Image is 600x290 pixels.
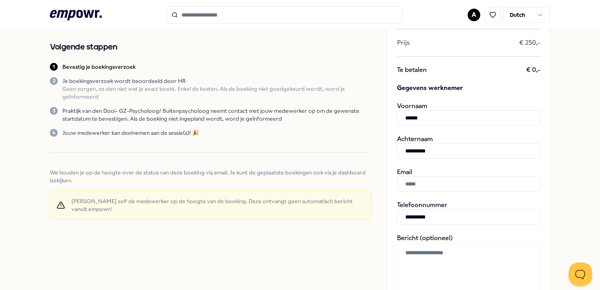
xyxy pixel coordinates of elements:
[397,39,410,47] span: Prijs
[50,107,58,115] div: 3
[167,6,402,24] input: Search for products, categories or subcategories
[62,63,135,71] p: Bevestig je boekingsverzoek
[50,41,371,53] h2: Volgende stappen
[397,135,540,159] div: Achternaam
[50,77,58,85] div: 2
[62,85,371,101] p: Geen zorgen, ze zien niet wat je exact boekt. Enkel de kosten. Als de boeking niet goedgekeurd wo...
[50,169,371,184] span: We houden je op de hoogte over de status van deze boeking via email. Je kunt de geplaatste boekin...
[519,39,540,47] span: € 250,-
[526,66,540,74] span: € 0,-
[397,66,427,74] span: Te betalen
[71,197,365,213] span: [PERSON_NAME] zelf de medewerker op de hoogte van de boeking. Deze ontvangt geen automatisch beri...
[468,9,480,21] button: A
[397,168,540,192] div: Email
[50,129,58,137] div: 4
[62,107,371,123] p: Praktijk van den Dool- GZ-Psycholoog/ Buitenpsycholoog neemt contact met jouw medewerker op om de...
[397,201,540,225] div: Telefoonnummer
[397,83,540,93] span: Gegevens werknemer
[62,77,371,85] p: Je boekingsverzoek wordt beoordeeld door HR
[62,129,199,137] p: Jouw medewerker kan deelnemen aan de sessie(s)! 🎉
[397,102,540,126] div: Voornaam
[50,63,58,71] div: 1
[569,262,592,286] iframe: Help Scout Beacon - Open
